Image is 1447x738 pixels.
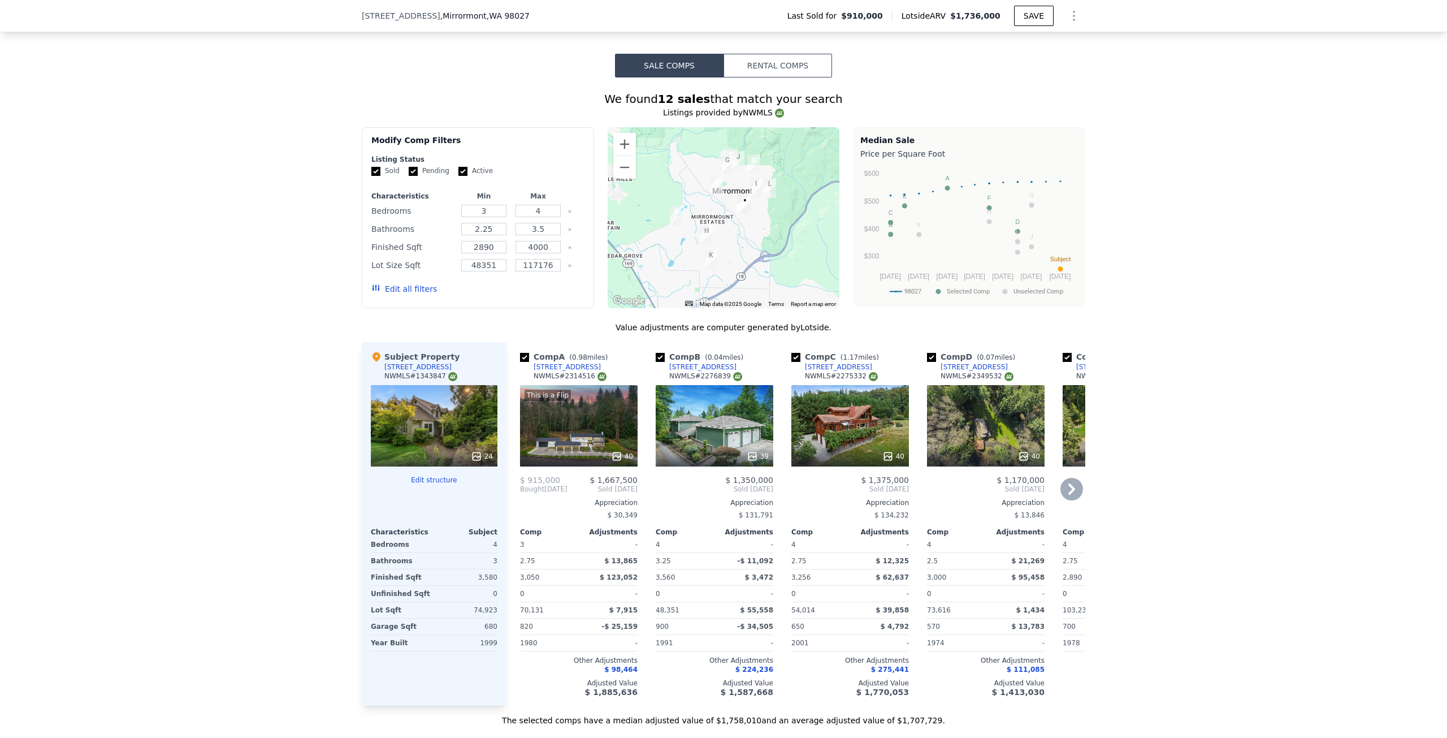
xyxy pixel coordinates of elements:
[1063,362,1143,372] a: [STREET_ADDRESS]
[610,294,648,308] img: Google
[871,666,909,674] span: $ 275,441
[1015,511,1045,519] span: $ 13,846
[597,372,606,381] img: NWMLS Logo
[745,573,773,581] span: $ 3,472
[520,656,638,665] div: Other Adjustments
[1063,553,1119,569] div: 2.75
[601,623,638,631] span: -$ 25,159
[658,92,710,106] strong: 12 sales
[371,635,432,651] div: Year Built
[581,586,638,602] div: -
[685,301,693,306] button: Keyboard shortcuts
[520,590,525,598] span: 0
[567,209,572,214] button: Clear
[581,537,638,553] div: -
[371,283,437,295] button: Edit all filters
[747,154,760,174] div: 14703 269th Ave SE
[436,553,497,569] div: 3
[471,451,493,462] div: 24
[714,528,773,537] div: Adjustments
[567,485,638,494] span: Sold [DATE]
[581,635,638,651] div: -
[889,209,893,216] text: C
[371,619,432,635] div: Garage Sqft
[735,666,773,674] span: $ 224,236
[613,156,636,179] button: Zoom out
[440,10,530,21] span: , Mirrormont
[917,221,921,228] text: K
[775,109,784,118] img: NWMLS Logo
[670,206,682,225] div: 16920 234th Way SE
[860,146,1078,162] div: Price per Square Foot
[384,372,457,381] div: NWMLS # 1343847
[791,485,909,494] span: Sold [DATE]
[656,553,712,569] div: 3.25
[409,167,418,176] input: Pending
[371,221,454,237] div: Bathrooms
[1063,606,1091,614] span: 103,237
[1063,635,1119,651] div: 1978
[987,195,991,201] text: F
[520,635,577,651] div: 1980
[615,54,723,77] button: Sale Comps
[371,569,432,585] div: Finished Sqft
[852,635,909,651] div: -
[717,537,773,553] div: -
[436,602,497,618] div: 74,923
[768,301,784,307] a: Terms (opens in new tab)
[371,537,432,553] div: Bedrooms
[520,528,579,537] div: Comp
[371,586,432,602] div: Unfinished Sqft
[656,351,748,362] div: Comp B
[565,353,612,361] span: ( miles)
[908,273,929,280] text: [DATE]
[362,706,1085,726] div: The selected comps have a median adjusted value of $1,758,010 and an average adjusted value of $1...
[371,135,584,155] div: Modify Comp Filters
[1063,351,1154,362] div: Comp E
[737,623,773,631] span: -$ 34,505
[520,476,560,485] span: $ 915,000
[1063,528,1121,537] div: Comp
[656,541,660,549] span: 4
[371,476,497,485] button: Edit structure
[988,635,1045,651] div: -
[805,372,878,381] div: NWMLS # 2275332
[882,451,904,462] div: 40
[613,133,636,156] button: Zoom in
[371,203,454,219] div: Bedrooms
[1063,573,1082,581] span: 2,890
[852,586,909,602] div: -
[669,372,742,381] div: NWMLS # 2276839
[656,656,773,665] div: Other Adjustments
[986,528,1045,537] div: Adjustments
[572,353,587,361] span: 0.98
[534,362,601,372] div: [STREET_ADDRESS]
[732,151,744,170] div: 14531 262nd Ave SE
[700,301,761,307] span: Map data ©2025 Google
[371,166,400,176] label: Sold
[409,166,449,176] label: Pending
[881,623,909,631] span: $ 4,792
[656,635,712,651] div: 1991
[656,590,660,598] span: 0
[1063,498,1180,507] div: Appreciation
[362,107,1085,118] div: Listings provided by NWMLS
[436,586,497,602] div: 0
[520,553,577,569] div: 2.75
[927,635,984,651] div: 1974
[567,245,572,250] button: Clear
[750,178,763,197] div: 15731 Tiger Mountain Rd SE
[739,511,773,519] span: $ 131,791
[1063,541,1067,549] span: 4
[738,193,751,213] div: 16436 266th Ave SE
[1014,6,1054,26] button: SAVE
[903,192,907,199] text: E
[458,167,467,176] input: Active
[927,541,932,549] span: 4
[869,372,878,381] img: NWMLS Logo
[1013,288,1063,295] text: Unselected Comp
[927,573,946,581] span: 3,000
[487,11,530,20] span: , WA 98027
[927,623,940,631] span: 570
[864,252,880,260] text: $300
